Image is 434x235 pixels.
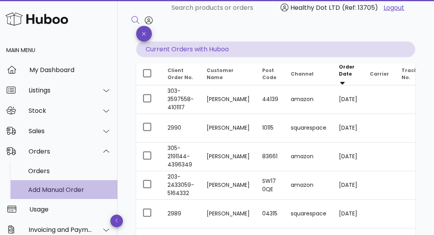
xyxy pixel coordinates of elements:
[29,87,92,94] div: Listings
[200,200,256,228] td: [PERSON_NAME]
[256,63,285,85] th: Post Code
[29,226,92,233] div: Invoicing and Payments
[291,70,313,77] span: Channel
[285,63,333,85] th: Channel
[200,63,256,85] th: Customer Name
[285,200,333,228] td: squarespace
[29,148,92,155] div: Orders
[136,42,415,57] p: Current Orders with Huboo
[395,63,432,85] th: Tracking No.
[161,200,200,228] td: 2989
[200,85,256,114] td: [PERSON_NAME]
[290,3,340,12] span: Healthy Dot LTD
[29,127,92,135] div: Sales
[200,171,256,200] td: [PERSON_NAME]
[29,66,111,74] div: My Dashboard
[333,63,364,85] th: Order Date: Sorted descending. Activate to remove sorting.
[161,171,200,200] td: 203-2433059-5164332
[342,3,378,12] span: (Ref: 13705)
[161,63,200,85] th: Client Order No.
[333,114,364,143] td: [DATE]
[256,143,285,171] td: 83661
[384,3,404,13] a: Logout
[256,200,285,228] td: 04315
[285,143,333,171] td: amazon
[262,67,276,81] span: Post Code
[333,200,364,228] td: [DATE]
[256,85,285,114] td: 44139
[333,143,364,171] td: [DATE]
[339,63,355,77] span: Order Date
[256,114,285,143] td: 10115
[29,206,111,213] div: Usage
[207,67,234,81] span: Customer Name
[256,171,285,200] td: SW17 0QE
[28,186,111,193] div: Add Manual Order
[364,63,395,85] th: Carrier
[161,85,200,114] td: 303-3597558-4101117
[370,70,389,77] span: Carrier
[200,143,256,171] td: [PERSON_NAME]
[161,143,200,171] td: 305-2191144-4396349
[285,171,333,200] td: amazon
[402,67,426,81] span: Tracking No.
[200,114,256,143] td: [PERSON_NAME]
[5,11,68,27] img: Huboo Logo
[161,114,200,143] td: 2990
[333,85,364,114] td: [DATE]
[333,171,364,200] td: [DATE]
[167,67,193,81] span: Client Order No.
[285,114,333,143] td: squarespace
[285,85,333,114] td: amazon
[29,107,92,114] div: Stock
[28,167,111,175] div: Orders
